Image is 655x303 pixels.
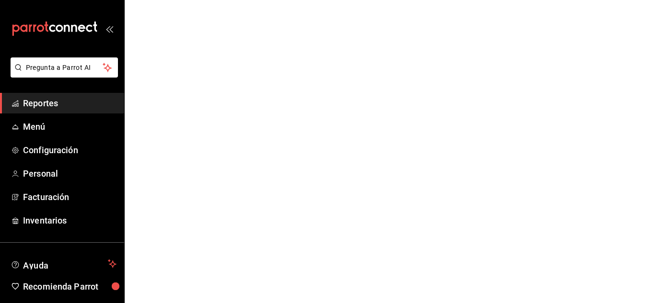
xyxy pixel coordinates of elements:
[105,25,113,33] button: open_drawer_menu
[23,258,104,269] span: Ayuda
[23,167,117,180] span: Personal
[11,57,118,78] button: Pregunta a Parrot AI
[23,191,117,203] span: Facturación
[23,120,117,133] span: Menú
[23,280,117,293] span: Recomienda Parrot
[7,69,118,79] a: Pregunta a Parrot AI
[23,144,117,157] span: Configuración
[23,214,117,227] span: Inventarios
[23,97,117,110] span: Reportes
[26,63,103,73] span: Pregunta a Parrot AI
